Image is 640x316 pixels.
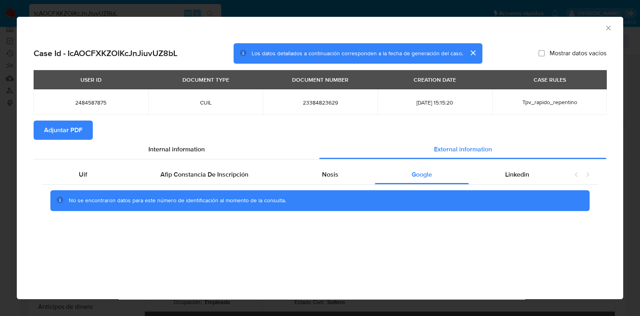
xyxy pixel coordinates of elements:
[322,170,338,179] span: Nosis
[158,99,254,106] span: CUIL
[409,73,461,87] div: CREATION DATE
[79,170,87,179] span: Uif
[272,99,368,106] span: 23384823629
[34,140,606,159] div: Detailed info
[178,73,234,87] div: DOCUMENT TYPE
[387,99,483,106] span: [DATE] 15:15:20
[17,17,623,299] div: closure-recommendation-modal
[34,48,178,58] h2: Case Id - IcAOCFXKZOlKcJnJiuvUZ8bL
[522,98,577,106] span: Tpv_rapido_repentino
[76,73,106,87] div: USER ID
[42,165,566,184] div: Detailed external info
[604,24,612,31] button: Cerrar ventana
[34,121,93,140] button: Adjuntar PDF
[538,50,545,56] input: Mostrar datos vacíos
[463,43,482,62] button: cerrar
[43,99,139,106] span: 2484587875
[148,145,205,154] span: Internal information
[252,49,463,57] span: Los datos detallados a continuación corresponden a la fecha de generación del caso.
[44,121,82,139] span: Adjuntar PDF
[550,49,606,57] span: Mostrar datos vacíos
[69,196,286,204] span: No se encontraron datos para este número de identificación al momento de la consulta.
[160,170,248,179] span: Afip Constancia De Inscripción
[287,73,353,87] div: DOCUMENT NUMBER
[434,145,492,154] span: External information
[412,170,432,179] span: Google
[505,170,529,179] span: Linkedin
[529,73,571,87] div: CASE RULES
